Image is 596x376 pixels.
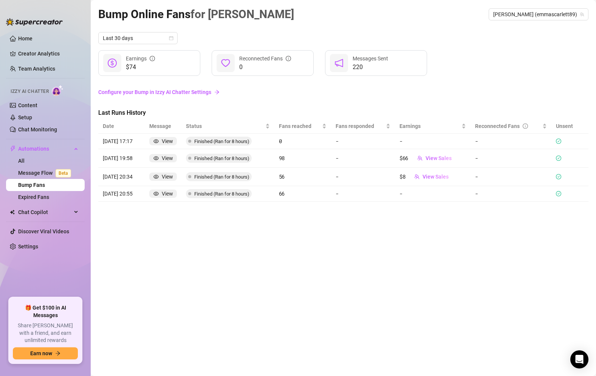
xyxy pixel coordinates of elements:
[336,190,390,198] article: -
[336,137,390,145] article: -
[580,12,584,17] span: team
[18,158,25,164] a: All
[18,228,69,234] a: Discover Viral Videos
[6,18,63,26] img: logo-BBDzfeDw.svg
[556,139,561,144] span: check-circle
[18,243,38,250] a: Settings
[98,108,225,117] span: Last Runs History
[399,122,460,130] span: Earnings
[239,63,291,72] span: 0
[153,156,159,161] span: eye
[126,63,155,72] span: $74
[18,66,55,72] a: Team Analytics
[194,191,249,197] span: Finished (Ran for 8 hours)
[475,137,547,145] article: -
[190,8,294,21] span: for [PERSON_NAME]
[353,63,388,72] span: 220
[279,190,327,198] article: 66
[56,169,71,177] span: Beta
[551,119,577,134] th: Unsent
[399,137,402,145] article: -
[336,173,390,181] article: -
[13,322,78,344] span: Share [PERSON_NAME] with a friend, and earn unlimited rewards
[18,102,37,108] a: Content
[399,190,402,198] article: -
[10,210,15,215] img: Chat Copilot
[353,55,388,62] span: Messages Sent
[279,154,327,162] article: 98
[103,32,173,44] span: Last 30 days
[52,85,63,96] img: AI Chatter
[194,174,249,180] span: Finished (Ran for 8 hours)
[395,119,471,134] th: Earnings
[556,174,561,179] span: check-circle
[103,190,140,198] article: [DATE] 20:55
[331,119,395,134] th: Fans responded
[18,35,33,42] a: Home
[150,56,155,61] span: info-circle
[423,174,449,180] span: View Sales
[493,9,584,20] span: Emma (emmascarlett89)
[408,171,455,183] button: View Sales
[411,152,458,164] button: View Sales
[279,137,327,145] article: 0
[186,122,263,130] span: Status
[18,170,74,176] a: Message FlowBeta
[417,156,423,161] span: team
[279,122,320,130] span: Fans reached
[153,174,159,179] span: eye
[103,154,140,162] article: [DATE] 19:58
[556,191,561,196] span: check-circle
[274,119,331,134] th: Fans reached
[13,347,78,359] button: Earn nowarrow-right
[221,59,230,68] span: heart
[399,154,408,162] article: $66
[475,173,547,181] article: -
[239,54,291,63] div: Reconnected Fans
[162,173,173,181] div: View
[414,174,420,179] span: team
[13,304,78,319] span: 🎁 Get $100 in AI Messages
[98,119,145,134] th: Date
[181,119,274,134] th: Status
[153,139,159,144] span: eye
[98,88,588,96] a: Configure your Bump in Izzy AI Chatter Settings
[194,156,249,161] span: Finished (Ran for 8 hours)
[194,139,249,144] span: Finished (Ran for 8 hours)
[162,154,173,162] div: View
[55,351,60,356] span: arrow-right
[18,206,72,218] span: Chat Copilot
[214,89,220,95] span: arrow-right
[556,156,561,161] span: check-circle
[103,137,140,145] article: [DATE] 17:17
[336,122,384,130] span: Fans responded
[475,154,547,162] article: -
[18,182,45,188] a: Bump Fans
[162,137,173,145] div: View
[98,85,588,99] a: Configure your Bump in Izzy AI Chatter Settingsarrow-right
[18,194,49,200] a: Expired Fans
[169,36,173,40] span: calendar
[10,146,16,152] span: thunderbolt
[570,350,588,368] div: Open Intercom Messenger
[18,114,32,120] a: Setup
[336,154,390,162] article: -
[334,59,344,68] span: notification
[103,173,140,181] article: [DATE] 20:34
[426,155,452,161] span: View Sales
[399,173,405,181] article: $8
[108,59,117,68] span: dollar
[475,190,547,198] article: -
[279,173,327,181] article: 56
[162,190,173,198] div: View
[18,48,79,60] a: Creator Analytics
[30,350,52,356] span: Earn now
[523,123,528,129] span: info-circle
[153,191,159,196] span: eye
[18,126,57,133] a: Chat Monitoring
[475,122,541,130] div: Reconnected Fans
[286,56,291,61] span: info-circle
[145,119,182,134] th: Message
[126,54,155,63] div: Earnings
[98,5,294,23] article: Bump Online Fans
